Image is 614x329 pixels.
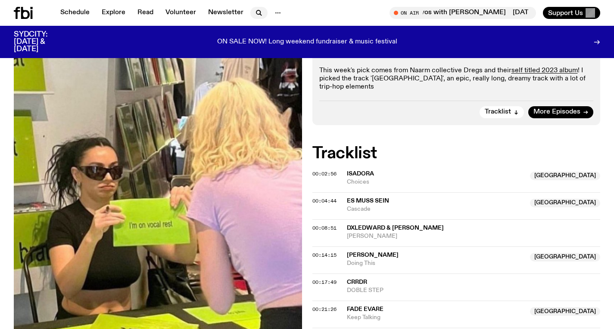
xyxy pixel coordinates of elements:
span: [GEOGRAPHIC_DATA] [530,253,600,261]
span: Support Us [548,9,583,17]
a: Explore [97,7,131,19]
span: Choices [347,178,525,186]
span: [PERSON_NAME] [347,232,601,240]
span: Doing This [347,259,525,268]
a: Read [132,7,159,19]
span: Tracklist [485,109,511,115]
span: 00:02:56 [312,170,337,177]
span: Cascade [347,205,525,213]
button: 00:21:26 [312,307,337,312]
button: Support Us [543,7,600,19]
h2: Tracklist [312,146,601,161]
span: [GEOGRAPHIC_DATA] [530,172,600,180]
p: This week's pick comes from Naarm collective Dregs and their ! I picked the track '[GEOGRAPHIC_DA... [319,67,594,92]
p: ON SALE NOW! Long weekend fundraiser & music festival [217,38,397,46]
span: dxledward & [PERSON_NAME] [347,225,444,231]
span: 00:17:49 [312,279,337,286]
span: 00:04:44 [312,197,337,204]
button: 00:02:56 [312,172,337,176]
span: [PERSON_NAME] [347,252,399,258]
span: DOBLE STEP [347,286,601,295]
span: 00:21:26 [312,306,337,313]
span: Es Muss Sein [347,198,389,204]
a: More Episodes [528,106,593,118]
span: 00:08:51 [312,224,337,231]
span: [GEOGRAPHIC_DATA] [530,199,600,207]
button: 00:14:15 [312,253,337,258]
span: Isadora [347,171,374,177]
a: self titled 2023 album [511,67,578,74]
span: Keep Talking [347,314,525,322]
a: Newsletter [203,7,249,19]
span: 00:14:15 [312,252,337,258]
span: CRRDR [347,279,367,285]
a: Volunteer [160,7,201,19]
button: 00:08:51 [312,226,337,231]
h3: SYDCITY: [DATE] & [DATE] [14,31,69,53]
button: Tracklist [480,106,524,118]
a: Schedule [55,7,95,19]
span: FADE EVARE [347,306,383,312]
span: More Episodes [533,109,580,115]
span: [GEOGRAPHIC_DATA] [530,307,600,316]
button: 00:17:49 [312,280,337,285]
button: 00:04:44 [312,199,337,203]
button: On Air[DATE] Arvos with [PERSON_NAME][DATE] Arvos with [PERSON_NAME] [390,7,536,19]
